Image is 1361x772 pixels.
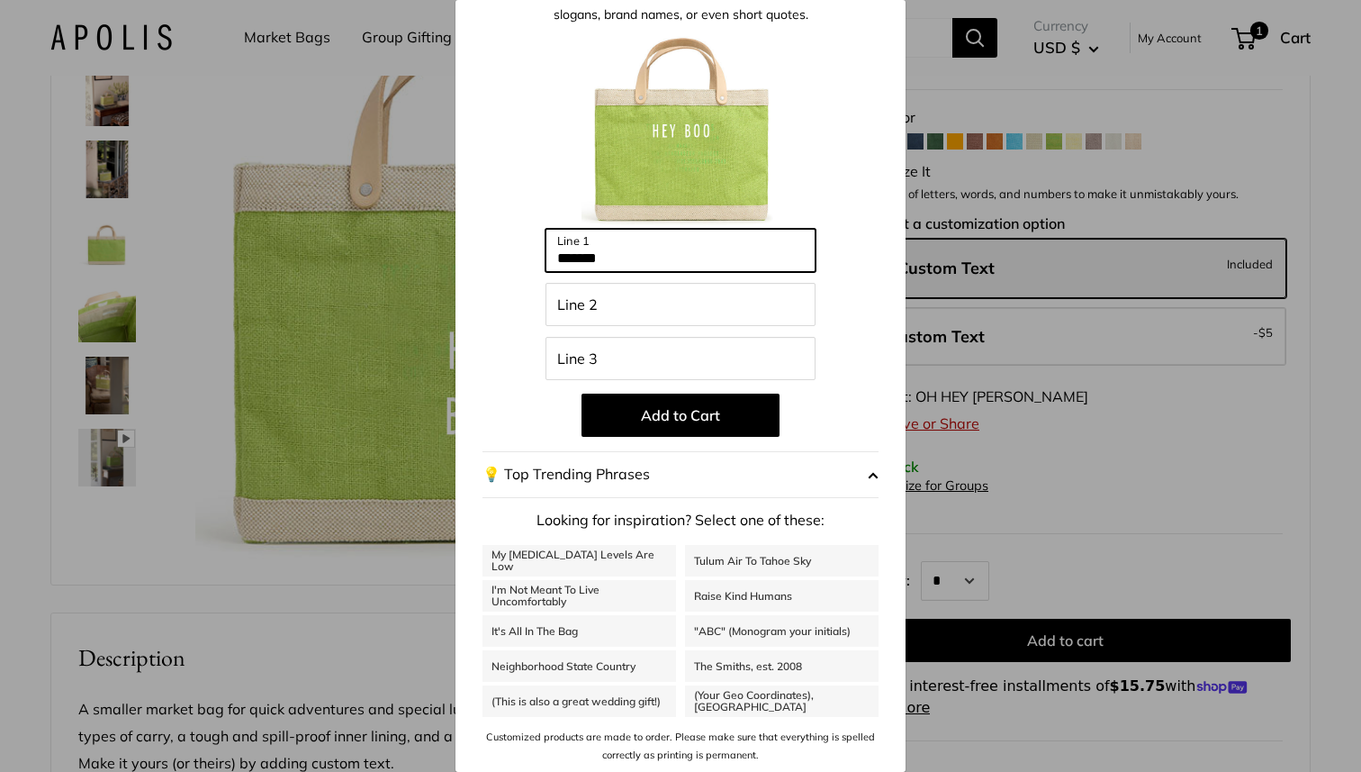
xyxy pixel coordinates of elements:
a: (Your Geo Coordinates), [GEOGRAPHIC_DATA] [685,686,879,717]
img: customizer-prod [581,31,780,229]
p: Customized products are made to order. Please make sure that everything is spelled correctly as p... [482,728,879,765]
button: Add to Cart [581,394,780,437]
a: Tulum Air To Tahoe Sky [685,545,879,577]
a: I'm Not Meant To Live Uncomfortably [482,580,676,612]
a: My [MEDICAL_DATA] Levels Are Low [482,545,676,577]
a: Neighborhood State Country [482,650,676,682]
p: Looking for inspiration? Select one of these: [482,507,879,534]
a: "ABC" (Monogram your initials) [685,615,879,647]
a: It's All In The Bag [482,615,676,647]
a: The Smiths, est. 2008 [685,650,879,682]
button: 💡 Top Trending Phrases [482,451,879,498]
iframe: Sign Up via Text for Offers [14,704,193,758]
a: (This is also a great wedding gift!) [482,686,676,717]
a: Raise Kind Humans [685,580,879,612]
